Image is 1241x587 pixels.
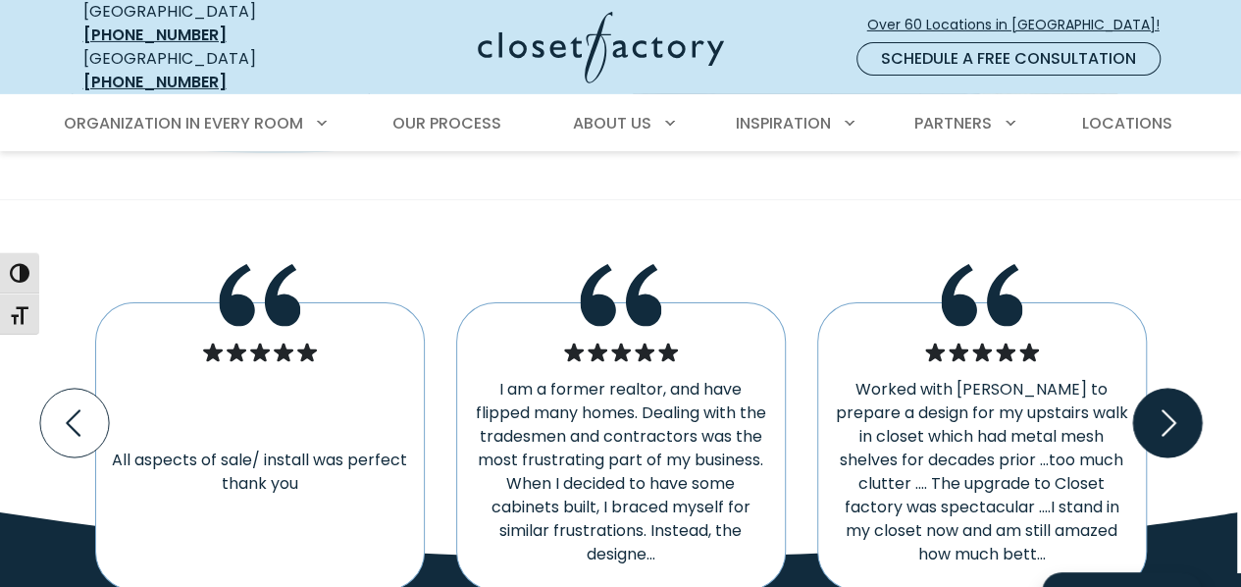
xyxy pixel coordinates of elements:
[83,47,324,94] div: [GEOGRAPHIC_DATA]
[83,71,227,93] a: [PHONE_NUMBER]
[573,112,651,134] span: About Us
[473,378,769,566] p: I am a former realtor, and have flipped many homes. Dealing with the tradesmen and contractors wa...
[50,96,1192,151] nav: Primary Menu
[834,378,1130,566] p: Worked with [PERSON_NAME] to prepare a design for my upstairs walk in closet which had metal mesh...
[867,15,1175,35] span: Over 60 Locations in [GEOGRAPHIC_DATA]!
[856,42,1161,76] a: Schedule a Free Consultation
[1125,381,1210,465] button: Next slide
[914,112,992,134] span: Partners
[64,112,303,134] span: Organization in Every Room
[866,8,1176,42] a: Over 60 Locations in [GEOGRAPHIC_DATA]!
[112,449,408,496] p: All aspects of sale/ install was perfect thank you
[83,24,227,46] a: [PHONE_NUMBER]
[1081,112,1171,134] span: Locations
[736,112,831,134] span: Inspiration
[392,112,501,134] span: Our Process
[478,12,724,83] img: Closet Factory Logo
[32,381,117,465] button: Previous slide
